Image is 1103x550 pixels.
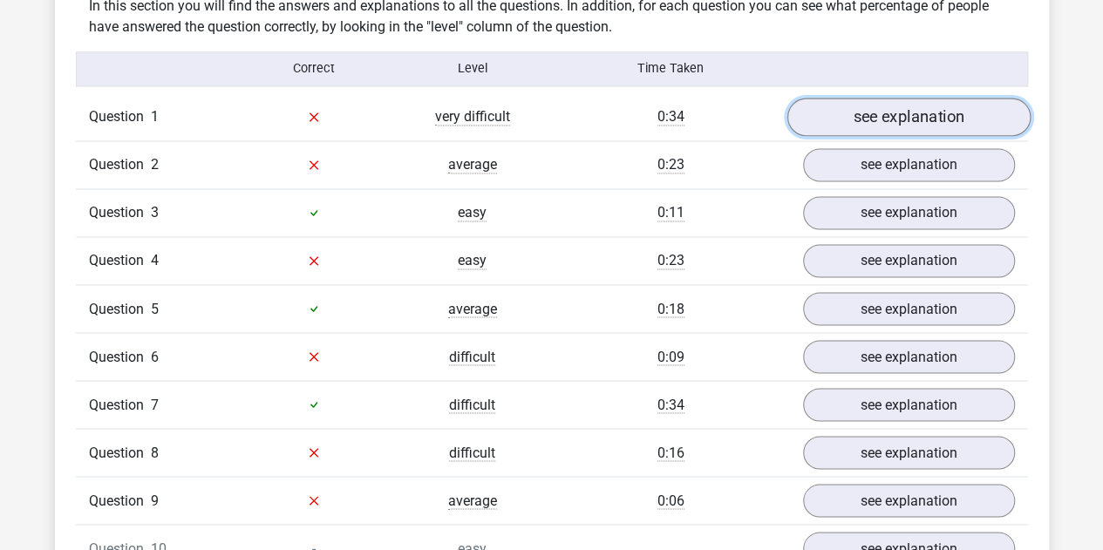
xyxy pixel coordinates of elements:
a: see explanation [803,292,1015,325]
span: 0:18 [657,300,684,317]
span: difficult [449,396,495,413]
span: Question [89,490,151,511]
span: Question [89,442,151,463]
span: 0:23 [657,156,684,173]
a: see explanation [803,196,1015,229]
span: 6 [151,348,159,364]
span: Question [89,250,151,271]
span: 8 [151,444,159,460]
span: Question [89,394,151,415]
span: average [448,492,497,509]
span: 7 [151,396,159,412]
span: difficult [449,444,495,461]
span: Question [89,154,151,175]
span: easy [458,252,487,269]
a: see explanation [786,98,1030,136]
span: Question [89,346,151,367]
span: average [448,156,497,173]
a: see explanation [803,484,1015,517]
span: difficult [449,348,495,365]
div: Level [393,59,552,78]
span: average [448,300,497,317]
span: Question [89,106,151,127]
span: 3 [151,204,159,221]
span: 0:11 [657,204,684,221]
span: easy [458,204,487,221]
div: Time Taken [551,59,789,78]
a: see explanation [803,148,1015,181]
span: 1 [151,108,159,125]
a: see explanation [803,436,1015,469]
div: Correct [235,59,393,78]
span: 0:06 [657,492,684,509]
span: 0:16 [657,444,684,461]
span: 4 [151,252,159,268]
span: very difficult [435,108,510,126]
span: Question [89,202,151,223]
a: see explanation [803,340,1015,373]
span: 0:34 [657,108,684,126]
span: 9 [151,492,159,508]
span: 0:09 [657,348,684,365]
a: see explanation [803,388,1015,421]
span: 5 [151,300,159,316]
span: Question [89,298,151,319]
a: see explanation [803,244,1015,277]
span: 2 [151,156,159,173]
span: 0:23 [657,252,684,269]
span: 0:34 [657,396,684,413]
